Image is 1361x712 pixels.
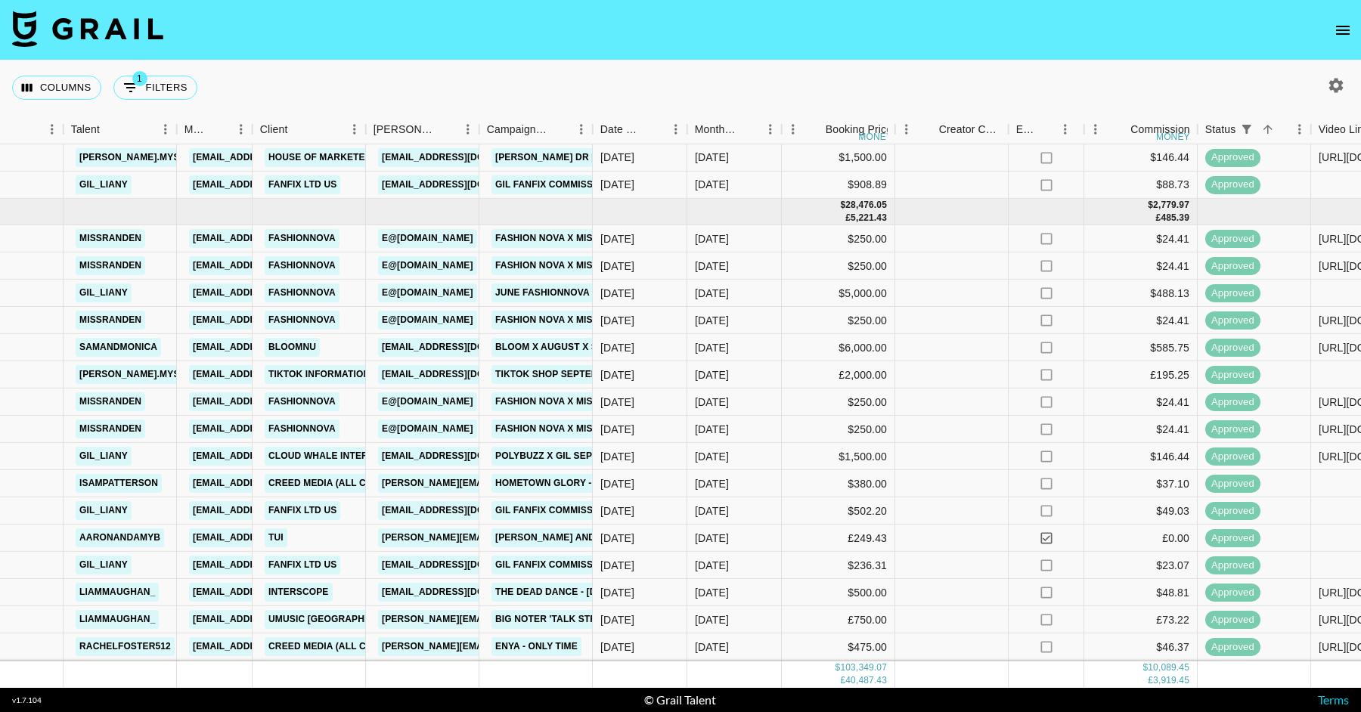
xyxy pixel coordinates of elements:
button: Sort [100,119,121,140]
div: Commission [1130,115,1190,144]
div: 30/05/2025 [600,476,634,491]
div: 10,089.45 [1148,661,1189,674]
a: gil_liany [76,283,132,302]
div: Manager [184,115,209,144]
a: aaronandamyb [76,528,164,547]
span: approved [1205,286,1260,300]
div: $250.00 [782,416,895,443]
a: [EMAIL_ADDRESS][DOMAIN_NAME] [378,175,547,194]
div: 11/03/2025 [600,313,634,328]
div: Sep '25 [695,503,729,519]
button: Menu [154,118,177,141]
a: [EMAIL_ADDRESS][DOMAIN_NAME] [189,637,358,656]
a: [EMAIL_ADDRESS][DOMAIN_NAME] [378,338,547,357]
div: Sep '25 [695,449,729,464]
span: approved [1205,422,1260,436]
button: Show filters [1235,119,1257,140]
button: Sort [1109,119,1130,140]
a: TUI [265,528,287,547]
a: e@[DOMAIN_NAME] [378,392,477,411]
a: PolyBuzz X Gil September [491,447,635,466]
span: approved [1205,178,1260,192]
a: missranden [76,392,145,411]
div: Sep '25 [695,313,729,328]
div: £ [1148,674,1153,687]
a: [EMAIL_ADDRESS][DOMAIN_NAME] [189,338,358,357]
div: $ [836,661,841,674]
div: 18/08/2025 [600,367,634,382]
div: 3,919.45 [1153,674,1189,687]
a: liammaughan_ [76,583,159,602]
div: 09/09/2025 [600,558,634,573]
div: Client [260,115,288,144]
button: Menu [343,118,366,141]
a: Fashion Nova X Missranden [491,311,642,330]
a: [EMAIL_ADDRESS][DOMAIN_NAME] [378,365,547,384]
span: approved [1205,258,1260,273]
div: Sep '25 [695,395,729,410]
a: [EMAIL_ADDRESS][DOMAIN_NAME] [378,447,547,466]
div: 19/08/2025 [600,449,634,464]
div: 28,476.05 [845,199,887,212]
a: e@[DOMAIN_NAME] [378,419,477,438]
a: [PERSON_NAME][EMAIL_ADDRESS][DOMAIN_NAME] [378,474,625,493]
div: $24.41 [1084,225,1198,252]
div: Aug '25 [695,177,729,192]
div: $502.20 [782,497,895,525]
button: Menu [41,118,64,141]
a: missranden [76,229,145,248]
div: Manager [177,115,253,144]
span: approved [1205,313,1260,327]
div: money [858,132,892,141]
div: $908.89 [782,172,895,199]
a: [EMAIL_ADDRESS][DOMAIN_NAME] [189,501,358,520]
div: Expenses: Remove Commission? [1009,115,1084,144]
button: Sort [918,119,939,140]
a: [PERSON_NAME].mysz [76,365,189,384]
div: $250.00 [782,225,895,252]
button: Sort [436,119,457,140]
a: House of Marketers [265,148,382,167]
div: Sep '25 [695,639,729,655]
button: Menu [1084,118,1107,141]
a: Fashionnova [265,419,339,438]
div: £ [840,674,845,687]
button: Sort [287,119,308,140]
div: $49.03 [1084,497,1198,525]
a: Fashion Nova X Missranden [491,256,642,275]
a: [EMAIL_ADDRESS][DOMAIN_NAME] [189,283,358,302]
button: Menu [895,118,918,141]
a: [PERSON_NAME][EMAIL_ADDRESS][PERSON_NAME][DOMAIN_NAME] [378,637,702,656]
div: $24.41 [1084,416,1198,443]
div: $1,500.00 [782,443,895,470]
span: approved [1205,395,1260,409]
div: 11/03/2025 [600,395,634,410]
span: approved [1205,231,1260,246]
a: e@[DOMAIN_NAME] [378,283,477,302]
a: [EMAIL_ADDRESS][DOMAIN_NAME] [189,311,358,330]
span: approved [1205,558,1260,572]
span: approved [1205,150,1260,165]
button: Menu [230,118,253,141]
button: Menu [1288,118,1311,141]
span: approved [1205,449,1260,463]
div: 485.39 [1161,212,1189,224]
div: £73.22 [1084,606,1198,633]
a: missranden [76,419,145,438]
div: Booker [366,115,479,144]
a: Fashionnova [265,283,339,302]
div: Creator Commmission Override [895,115,1009,144]
a: [PERSON_NAME][EMAIL_ADDRESS][DOMAIN_NAME] [378,528,625,547]
a: [EMAIL_ADDRESS][DOMAIN_NAME] [378,556,547,574]
div: $1,500.00 [782,144,895,172]
span: approved [1205,476,1260,491]
span: approved [1205,340,1260,354]
div: Month Due [695,115,738,144]
div: 1 active filter [1235,119,1257,140]
a: e@[DOMAIN_NAME] [378,311,477,330]
div: Status [1205,115,1236,144]
a: [EMAIL_ADDRESS][DOMAIN_NAME] [189,556,358,574]
div: $250.00 [782,389,895,416]
a: [EMAIL_ADDRESS][DOMAIN_NAME] [189,610,358,629]
div: $46.37 [1084,633,1198,661]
